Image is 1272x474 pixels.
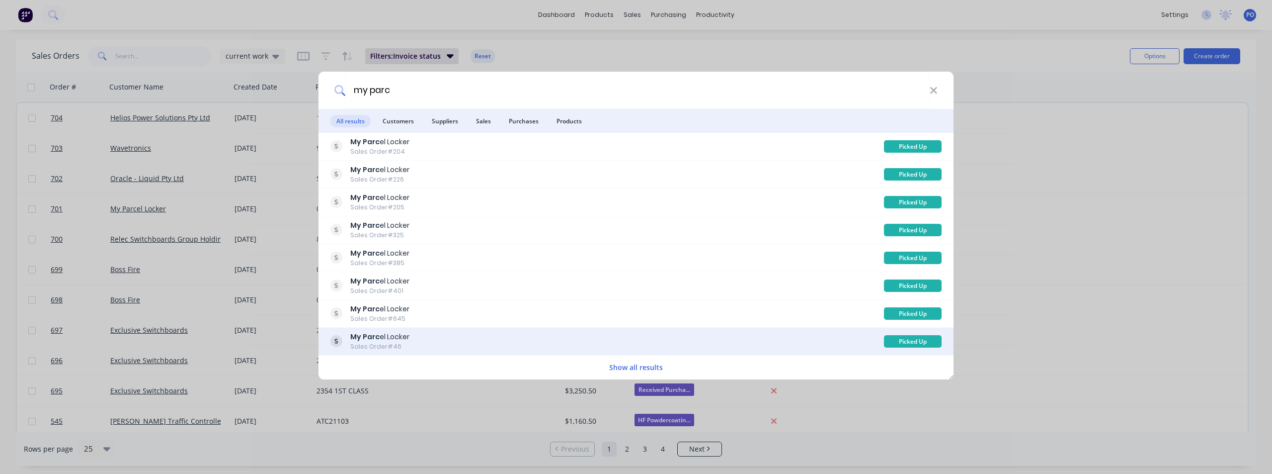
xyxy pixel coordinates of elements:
[884,280,942,292] div: Picked Up
[884,140,942,153] div: Picked Up
[350,259,409,268] div: Sales Order #385
[350,175,409,184] div: Sales Order #226
[350,304,380,314] b: My Parc
[426,115,464,127] span: Suppliers
[350,276,409,286] div: el Locker
[350,276,380,286] b: My Parc
[884,307,942,320] div: Picked Up
[606,362,666,373] button: Show all results
[350,137,409,147] div: el Locker
[884,196,942,208] div: Picked Up
[350,192,409,203] div: el Locker
[503,115,545,127] span: Purchases
[350,248,409,259] div: el Locker
[350,231,409,240] div: Sales Order #325
[350,332,409,342] div: el Locker
[350,286,409,295] div: Sales Order #401
[350,248,380,258] b: My Parc
[350,137,380,147] b: My Parc
[470,115,497,127] span: Sales
[350,314,409,323] div: Sales Order #645
[350,203,409,212] div: Sales Order #205
[350,220,409,231] div: el Locker
[884,168,942,181] div: Picked Up
[350,220,380,230] b: My Parc
[884,252,942,264] div: Picked Up
[350,147,409,156] div: Sales Order #204
[884,224,942,236] div: Picked Up
[350,192,380,202] b: My Parc
[551,115,588,127] span: Products
[330,115,371,127] span: All results
[350,165,380,175] b: My Parc
[350,304,409,314] div: el Locker
[345,72,930,109] input: Start typing a customer or supplier name to create a new order...
[377,115,420,127] span: Customers
[350,332,380,342] b: My Parc
[350,165,409,175] div: el Locker
[884,335,942,348] div: Picked Up
[350,342,409,351] div: Sales Order #46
